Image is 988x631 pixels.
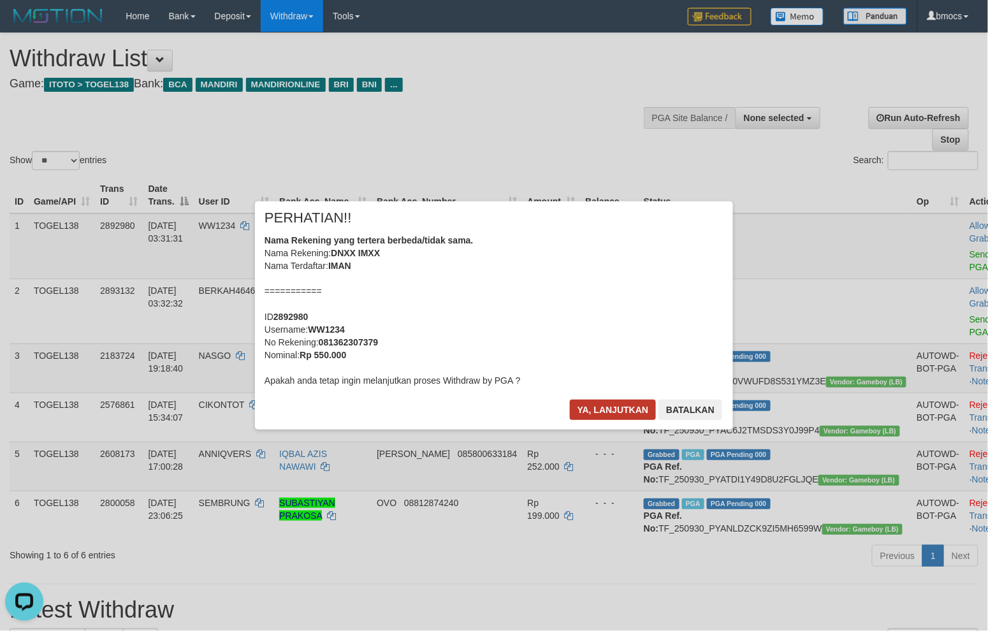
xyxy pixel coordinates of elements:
button: Open LiveChat chat widget [5,5,43,43]
div: Nama Rekening: Nama Terdaftar: =========== ID Username: No Rekening: Nominal: Apakah anda tetap i... [265,234,723,387]
button: Ya, lanjutkan [570,400,657,420]
span: PERHATIAN!! [265,212,352,224]
b: WW1234 [308,324,345,335]
b: Rp 550.000 [300,350,346,360]
b: 2892980 [273,312,309,322]
button: Batalkan [658,400,722,420]
b: Nama Rekening yang tertera berbeda/tidak sama. [265,235,474,245]
b: DNXX IMXX [331,248,380,258]
b: IMAN [328,261,351,271]
b: 081362307379 [319,337,378,347]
